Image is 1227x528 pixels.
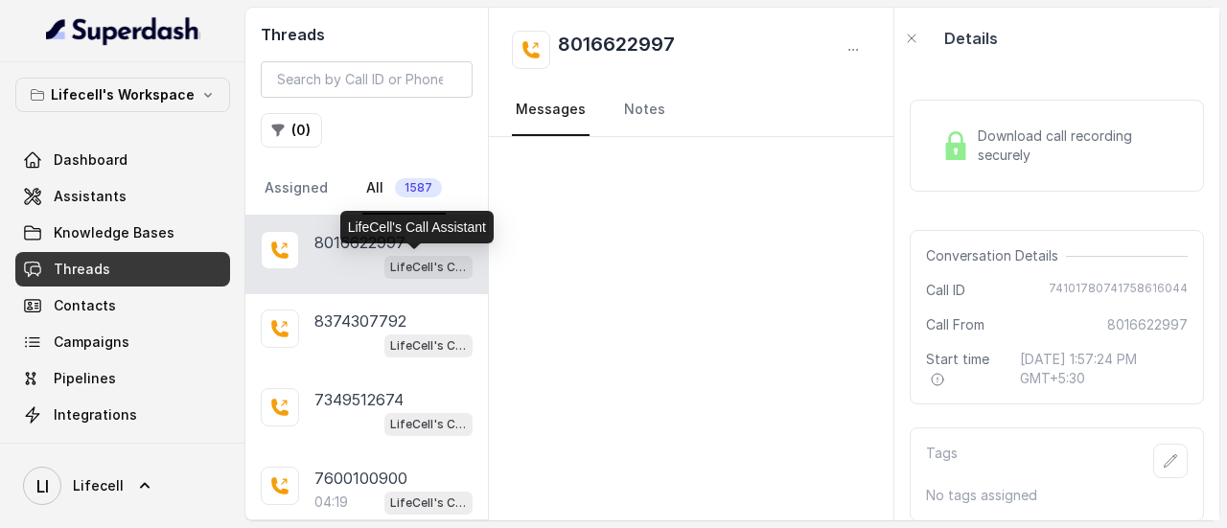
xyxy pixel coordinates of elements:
[15,252,230,287] a: Threads
[314,388,404,411] p: 7349512674
[73,476,124,495] span: Lifecell
[926,281,965,300] span: Call ID
[558,31,675,69] h2: 8016622997
[926,315,984,334] span: Call From
[15,143,230,177] a: Dashboard
[390,415,467,434] p: LifeCell's Call Assistant
[390,336,467,356] p: LifeCell's Call Assistant
[54,187,127,206] span: Assistants
[512,84,590,136] a: Messages
[512,84,870,136] nav: Tabs
[926,444,958,478] p: Tags
[54,333,129,352] span: Campaigns
[926,350,1004,388] span: Start time
[261,163,473,215] nav: Tabs
[15,78,230,112] button: Lifecell's Workspace
[54,369,116,388] span: Pipelines
[15,288,230,323] a: Contacts
[261,113,322,148] button: (0)
[978,126,1180,165] span: Download call recording securely
[941,131,970,160] img: Lock Icon
[261,23,473,46] h2: Threads
[314,467,407,490] p: 7600100900
[15,361,230,396] a: Pipelines
[54,442,137,461] span: API Settings
[362,163,446,215] a: All1587
[1020,350,1188,388] span: [DATE] 1:57:24 PM GMT+5:30
[46,15,200,46] img: light.svg
[36,476,49,496] text: LI
[261,163,332,215] a: Assigned
[15,216,230,250] a: Knowledge Bases
[261,61,473,98] input: Search by Call ID or Phone Number
[1107,315,1188,334] span: 8016622997
[54,223,174,242] span: Knowledge Bases
[620,84,669,136] a: Notes
[15,459,230,513] a: Lifecell
[926,486,1188,505] p: No tags assigned
[54,296,116,315] span: Contacts
[15,398,230,432] a: Integrations
[314,493,348,512] p: 04:19
[15,325,230,359] a: Campaigns
[54,260,110,279] span: Threads
[390,258,467,277] p: LifeCell's Call Assistant
[390,494,467,513] p: LifeCell's Call Assistant
[395,178,442,197] span: 1587
[15,179,230,214] a: Assistants
[54,405,137,425] span: Integrations
[1049,281,1188,300] span: 74101780741758616044
[314,231,405,254] p: 8016622997
[51,83,195,106] p: Lifecell's Workspace
[926,246,1066,265] span: Conversation Details
[54,150,127,170] span: Dashboard
[944,27,998,50] p: Details
[340,211,494,243] div: LifeCell's Call Assistant
[15,434,230,469] a: API Settings
[314,310,406,333] p: 8374307792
